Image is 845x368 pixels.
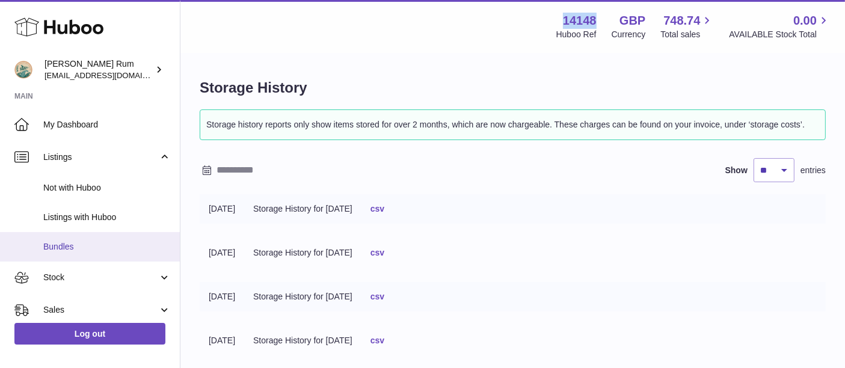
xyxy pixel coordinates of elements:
td: Storage History for [DATE] [244,194,361,224]
p: Storage history reports only show items stored for over 2 months, which are now chargeable. These... [206,116,819,133]
a: Log out [14,323,165,345]
a: csv [370,204,384,213]
a: csv [370,248,384,257]
td: Storage History for [DATE] [244,326,361,355]
span: Bundles [43,241,171,253]
strong: 14148 [563,13,597,29]
img: internalAdmin-14148@internal.huboo.com [14,61,32,79]
span: entries [800,165,826,176]
td: [DATE] [200,194,244,224]
td: [DATE] [200,282,244,311]
div: [PERSON_NAME] Rum [45,58,153,81]
span: AVAILABLE Stock Total [729,29,831,40]
label: Show [725,165,748,176]
h1: Storage History [200,78,826,97]
span: Listings with Huboo [43,212,171,223]
a: 0.00 AVAILABLE Stock Total [729,13,831,40]
span: 0.00 [793,13,817,29]
div: Currency [612,29,646,40]
span: 748.74 [663,13,700,29]
strong: GBP [619,13,645,29]
a: csv [370,336,384,345]
span: Listings [43,152,158,163]
td: Storage History for [DATE] [244,238,361,268]
div: Huboo Ref [556,29,597,40]
span: [EMAIL_ADDRESS][DOMAIN_NAME] [45,70,177,80]
td: [DATE] [200,326,244,355]
a: 748.74 Total sales [660,13,714,40]
span: Sales [43,304,158,316]
span: Not with Huboo [43,182,171,194]
td: Storage History for [DATE] [244,282,361,311]
span: Total sales [660,29,714,40]
span: My Dashboard [43,119,171,130]
a: csv [370,292,384,301]
span: Stock [43,272,158,283]
td: [DATE] [200,238,244,268]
